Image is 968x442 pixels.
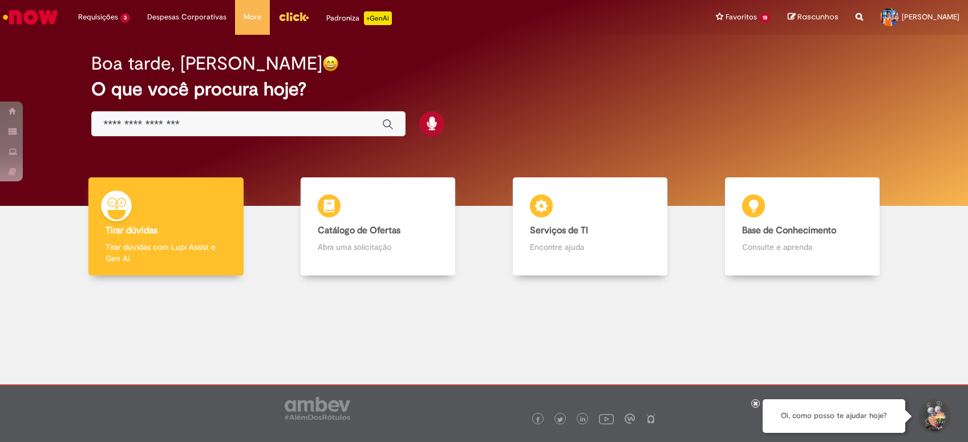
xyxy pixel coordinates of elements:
div: Padroniza [326,11,392,25]
img: logo_footer_facebook.png [535,417,541,423]
img: logo_footer_twitter.png [557,417,563,423]
b: Tirar dúvidas [106,225,157,236]
h2: Boa tarde, [PERSON_NAME] [91,54,322,74]
img: logo_footer_youtube.png [599,411,614,426]
span: Favoritos [726,11,757,23]
h2: O que você procura hoje? [91,79,876,99]
img: ServiceNow [1,6,60,29]
a: Rascunhos [788,12,839,23]
p: Tirar dúvidas com Lupi Assist e Gen Ai [106,241,226,264]
p: Encontre ajuda [530,241,650,253]
img: happy-face.png [322,55,339,72]
p: +GenAi [364,11,392,25]
a: Catálogo de Ofertas Abra uma solicitação [272,177,484,276]
p: Consulte e aprenda [742,241,862,253]
span: Despesas Corporativas [147,11,226,23]
img: click_logo_yellow_360x200.png [278,8,309,25]
img: logo_footer_naosei.png [646,413,656,424]
img: logo_footer_linkedin.png [580,416,586,423]
b: Base de Conhecimento [742,225,836,236]
div: Oi, como posso te ajudar hoje? [763,399,905,433]
img: logo_footer_workplace.png [625,413,635,424]
button: Iniciar Conversa de Suporte [917,399,951,433]
b: Catálogo de Ofertas [318,225,400,236]
span: 18 [759,13,771,23]
b: Serviços de TI [530,225,588,236]
span: Requisições [78,11,118,23]
img: logo_footer_ambev_rotulo_gray.png [285,397,350,420]
p: Abra uma solicitação [318,241,438,253]
span: More [244,11,261,23]
span: [PERSON_NAME] [902,12,959,22]
a: Serviços de TI Encontre ajuda [484,177,696,276]
a: Tirar dúvidas Tirar dúvidas com Lupi Assist e Gen Ai [60,177,272,276]
span: Rascunhos [797,11,839,22]
span: 3 [120,13,130,23]
a: Base de Conhecimento Consulte e aprenda [696,177,908,276]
